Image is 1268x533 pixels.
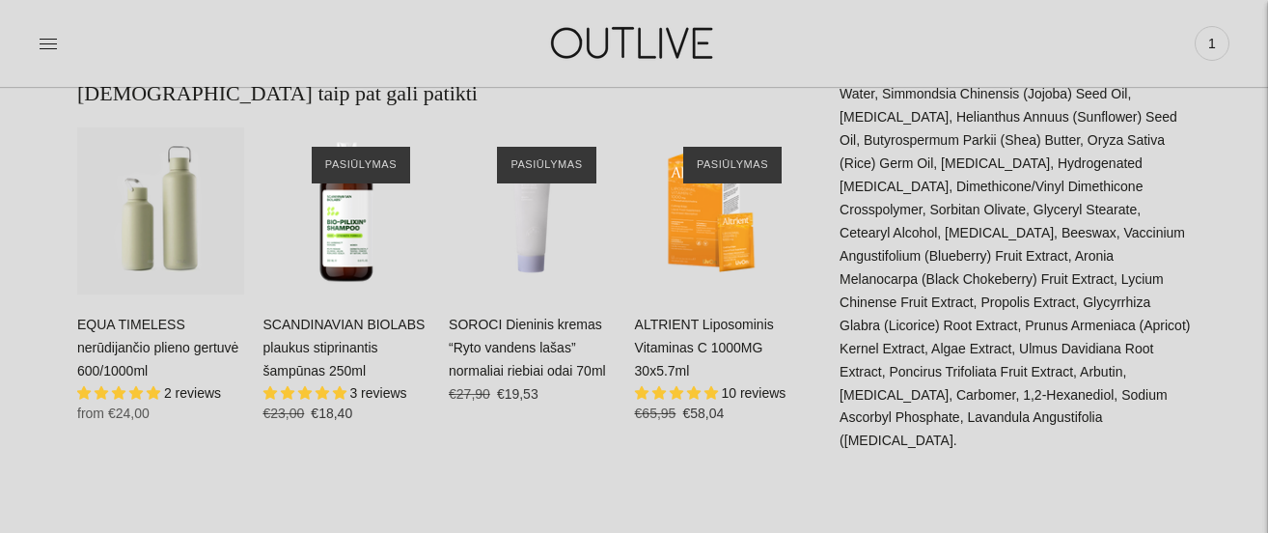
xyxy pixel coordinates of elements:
[77,79,801,108] h2: [DEMOGRAPHIC_DATA] taip pat gali patikti
[164,385,221,401] span: 2 reviews
[1199,30,1226,57] span: 1
[311,406,352,421] span: €18,40
[263,406,305,421] s: €23,00
[497,386,538,402] span: €19,53
[77,127,244,295] a: EQUA TIMELESS nerūdijančio plieno gertuvė 600/1000ml
[449,317,606,379] a: SOROCI Dieninis kremas “Ryto vandens lašas” normaliai riebiai odai 70ml
[77,385,164,401] span: 5.00 stars
[635,127,802,295] a: ALTRIENT Liposominis Vitaminas C 1000MG 30x5.7ml
[840,84,1191,473] div: Water, Simmondsia Chinensis (Jojoba) Seed Oil, [MEDICAL_DATA], Helianthus Annuus (Sunflower) Seed...
[449,127,616,295] a: SOROCI Dieninis kremas “Ryto vandens lašas” normaliai riebiai odai 70ml
[635,406,676,421] s: €65,95
[682,406,724,421] span: €58,04
[1195,22,1229,65] a: 1
[721,385,786,401] span: 10 reviews
[513,10,755,76] img: OUTLIVE
[449,386,490,402] s: €27,90
[77,406,150,421] span: from €24,00
[263,385,350,401] span: 5.00 stars
[635,385,722,401] span: 4.90 stars
[349,385,406,401] span: 3 reviews
[77,317,238,379] a: EQUA TIMELESS nerūdijančio plieno gertuvė 600/1000ml
[635,317,774,379] a: ALTRIENT Liposominis Vitaminas C 1000MG 30x5.7ml
[263,127,430,295] a: SCANDINAVIAN BIOLABS plaukus stiprinantis šampūnas 250ml
[263,317,426,379] a: SCANDINAVIAN BIOLABS plaukus stiprinantis šampūnas 250ml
